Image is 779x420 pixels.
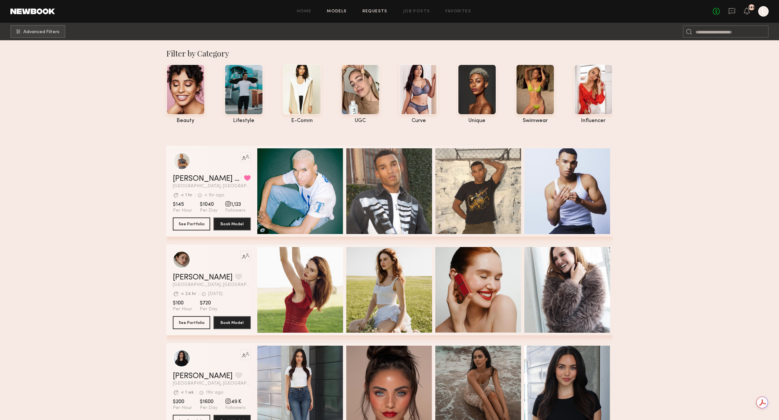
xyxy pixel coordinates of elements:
a: Favorites [445,9,471,14]
a: Requests [363,9,388,14]
button: See Portfolio [173,316,210,329]
a: Job Posts [403,9,430,14]
div: beauty [166,118,205,124]
div: UGC [341,118,380,124]
a: [PERSON_NAME] O. [173,175,241,183]
div: Filter by Category [166,48,613,58]
div: swimwear [516,118,555,124]
span: $100 [173,300,192,306]
span: Advanced Filters [23,30,59,34]
div: < 1hr ago [204,193,224,198]
a: Models [327,9,347,14]
span: [GEOGRAPHIC_DATA], [GEOGRAPHIC_DATA] [173,283,251,287]
a: L [758,6,769,17]
span: 1,123 [225,201,246,208]
button: Book Model [213,316,251,329]
div: < 24 hr [181,292,196,296]
button: Book Model [213,217,251,230]
span: Per Hour [173,306,192,312]
span: 49 K [225,399,246,405]
div: < 1 hr [181,193,192,198]
span: [GEOGRAPHIC_DATA], [GEOGRAPHIC_DATA] [173,184,251,189]
span: $720 [200,300,217,306]
span: $200 [173,399,192,405]
div: 11hr ago [206,390,223,395]
span: Per Day [200,405,217,411]
div: unique [458,118,496,124]
span: Followers [225,208,246,214]
div: e-comm [283,118,321,124]
span: Per Day [200,306,217,312]
span: Per Day [200,208,217,214]
button: See Portfolio [173,217,210,230]
span: Per Hour [173,208,192,214]
span: $145 [173,201,192,208]
span: Followers [225,405,246,411]
a: [PERSON_NAME] [173,372,233,380]
a: [PERSON_NAME] [173,274,233,281]
div: curve [399,118,438,124]
span: [GEOGRAPHIC_DATA], [GEOGRAPHIC_DATA] [173,381,251,386]
span: Per Hour [173,405,192,411]
div: [DATE] [208,292,223,296]
div: 146 [748,6,755,9]
button: Advanced Filters [10,25,65,38]
span: $1040 [200,201,217,208]
div: influencer [574,118,613,124]
div: lifestyle [224,118,263,124]
div: < 1 wk [181,390,194,395]
a: Home [297,9,312,14]
span: $1600 [200,399,217,405]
